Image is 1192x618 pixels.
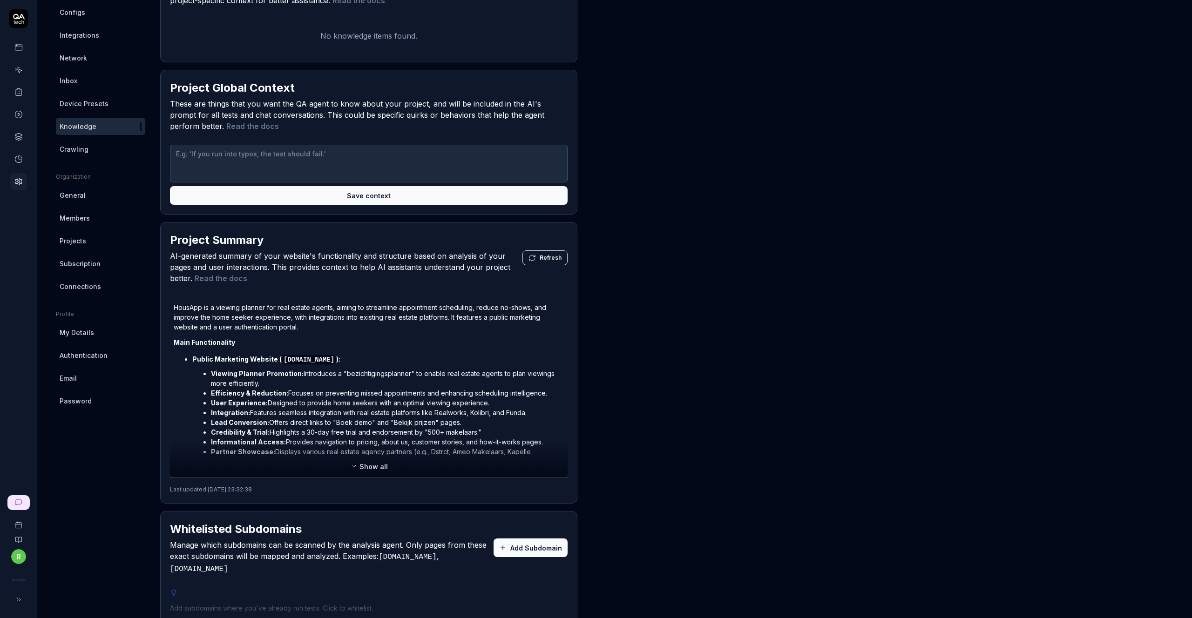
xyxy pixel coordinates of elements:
strong: Public Marketing Website ( ): [192,355,340,363]
li: Focuses on preventing missed appointments and enhancing scheduling intelligence. [211,388,564,398]
p: Add subdomains where you've already run tests. Click to whitelist. [170,603,568,613]
a: Members [56,209,145,227]
a: New conversation [7,495,30,510]
span: Integrations [60,30,99,40]
a: General [56,187,145,204]
li: Offers direct links to "Boek demo" and "Bekijk prijzen" pages. [211,417,564,427]
span: Manage which subdomains can be scanned by the analysis agent. Only pages from these exact subdoma... [170,539,494,575]
li: Highlights a 30-day free trial and endorsement by "500+ makelaars." [211,427,564,437]
span: Projects [60,236,86,246]
span: Network [60,53,87,63]
strong: Partner Showcase: [211,448,275,456]
a: Documentation [4,529,33,544]
li: Introduces a "bezichtigingsplanner" to enable real estate agents to plan viewings more efficiently. [211,369,564,388]
strong: Informational Access: [211,438,286,446]
strong: User Experience: [211,399,268,407]
a: Device Presets [56,95,145,112]
button: Add Subdomain [494,538,568,557]
a: Book a call with us [4,514,33,529]
li: Provides navigation to pricing, about us, customer stories, and how-it-works pages. [211,437,564,447]
span: Authentication [60,350,108,360]
h2: Whitelisted Subdomains [170,521,302,537]
span: Email [60,373,77,383]
a: Connections [56,278,145,295]
strong: Viewing Planner Promotion: [211,369,304,377]
strong: Efficiency & Reduction: [211,389,288,397]
a: Projects [56,232,145,249]
span: Password [60,396,92,406]
span: Inbox [60,76,77,86]
span: Device Presets [60,99,108,108]
a: Network [56,49,145,67]
button: r [11,549,26,564]
span: Subscription [60,259,101,269]
a: Integrations [56,27,145,44]
button: Show all [345,459,393,474]
a: My Details [56,324,145,341]
a: Configs [56,4,145,21]
h3: Suggested from Test History [181,588,274,598]
span: AI-generated summary of your website's functionality and structure based on analysis of your page... [170,250,522,284]
span: Refresh [540,254,562,262]
li: Designed to provide home seekers with an optimal viewing experience. [211,398,564,408]
code: [DOMAIN_NAME] [379,553,437,561]
li: Features seamless integration with real estate platforms like Realworks, Kolibri, and Funda. [211,408,564,417]
span: Crawling [60,144,88,154]
span: General [60,190,86,200]
li: Displays various real estate agency partners (e.g., Dstrct, Ameo Makelaars, Kapelle Makelaars, Yo... [211,447,564,466]
code: [DOMAIN_NAME] [282,355,336,364]
strong: Lead Conversion: [211,418,269,426]
button: Refresh [522,250,568,265]
a: Knowledge [56,118,145,135]
a: Crawling [56,141,145,158]
a: Read the docs [195,274,247,283]
span: Members [60,213,90,223]
div: Organization [56,173,145,181]
div: Last updated: [DATE] 23:32:38 [170,477,568,494]
a: Read the docs [226,121,279,131]
strong: Credibility & Trial: [211,428,270,436]
h2: Project Global Context [170,80,295,96]
img: HousApp Logo [10,571,27,588]
p: HousApp is a viewing planner for real estate agents, aiming to streamline appointment scheduling,... [174,302,564,332]
span: These are things that you want the QA agent to know about your project, and will be included in t... [170,98,568,132]
p: No knowledge items found. [170,30,568,41]
a: Email [56,369,145,387]
strong: Integration: [211,409,250,416]
a: Subscription [56,255,145,272]
a: Password [56,392,145,410]
a: Authentication [56,347,145,364]
h3: Main Functionality [174,337,564,347]
div: Profile [56,310,145,318]
button: Save context [170,186,568,205]
span: Show all [359,462,388,471]
h2: Project Summary [170,232,264,249]
span: Configs [60,7,85,17]
a: Inbox [56,72,145,89]
span: Connections [60,282,101,291]
span: Knowledge [60,121,96,131]
span: My Details [60,328,94,337]
code: [DOMAIN_NAME] [170,565,228,573]
button: HousApp Logo [4,564,33,590]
